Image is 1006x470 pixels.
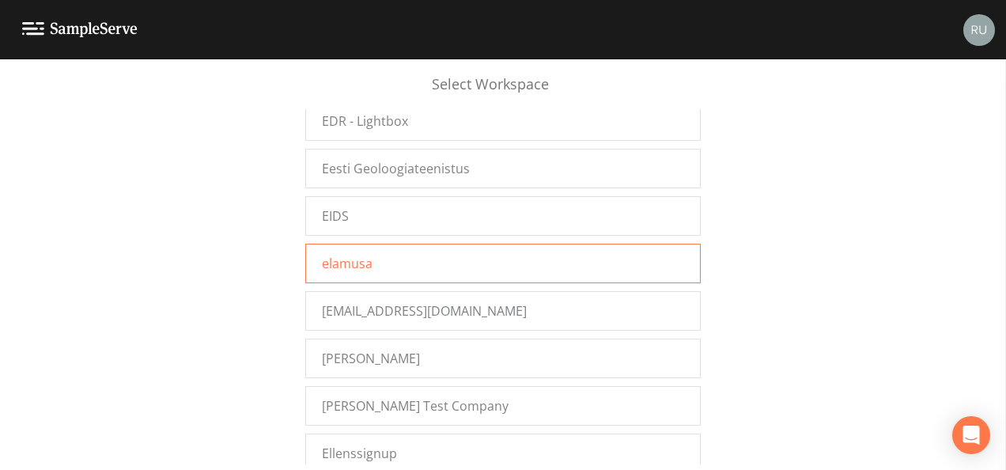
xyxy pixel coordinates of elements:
[322,301,527,320] span: [EMAIL_ADDRESS][DOMAIN_NAME]
[305,101,701,141] a: EDR - Lightbox
[305,196,701,236] a: EIDS
[322,254,373,273] span: elamusa
[305,74,701,109] div: Select Workspace
[305,339,701,378] a: [PERSON_NAME]
[952,416,990,454] div: Open Intercom Messenger
[322,444,397,463] span: Ellenssignup
[322,207,349,226] span: EIDS
[305,149,701,188] a: Eesti Geoloogiateenistus
[305,244,701,283] a: elamusa
[305,291,701,331] a: [EMAIL_ADDRESS][DOMAIN_NAME]
[322,396,509,415] span: [PERSON_NAME] Test Company
[22,22,138,37] img: logo
[322,159,470,178] span: Eesti Geoloogiateenistus
[322,349,420,368] span: [PERSON_NAME]
[963,14,995,46] img: a5c06d64ce99e847b6841ccd0307af82
[305,386,701,426] a: [PERSON_NAME] Test Company
[322,112,408,131] span: EDR - Lightbox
